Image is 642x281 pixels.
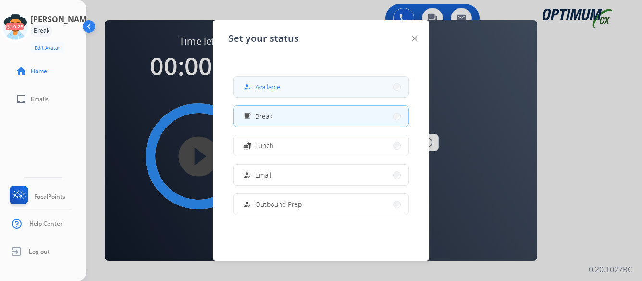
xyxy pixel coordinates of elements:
[589,264,632,275] p: 0.20.1027RC
[31,13,93,25] h3: [PERSON_NAME]
[243,141,251,150] mat-icon: fastfood
[255,140,273,151] span: Lunch
[412,36,417,41] img: close-button
[234,135,408,156] button: Lunch
[31,25,52,37] div: Break
[255,82,281,92] span: Available
[255,111,272,121] span: Break
[29,220,62,228] span: Help Center
[29,248,50,255] span: Log out
[243,83,251,91] mat-icon: how_to_reg
[31,95,49,103] span: Emails
[15,93,27,105] mat-icon: inbox
[234,77,408,97] button: Available
[234,194,408,215] button: Outbound Prep
[243,200,251,208] mat-icon: how_to_reg
[8,186,65,208] a: FocalPoints
[234,165,408,185] button: Email
[243,112,251,120] mat-icon: free_breakfast
[255,199,302,209] span: Outbound Prep
[255,170,271,180] span: Email
[234,106,408,127] button: Break
[15,65,27,77] mat-icon: home
[31,42,64,53] button: Edit Avatar
[228,32,299,45] span: Set your status
[243,171,251,179] mat-icon: how_to_reg
[31,67,47,75] span: Home
[34,193,65,201] span: FocalPoints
